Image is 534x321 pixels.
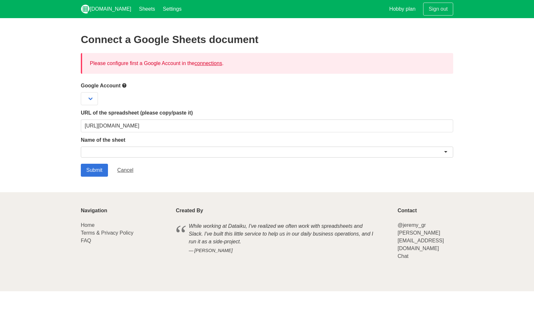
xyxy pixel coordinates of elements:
[112,164,139,177] a: Cancel
[398,230,444,251] a: [PERSON_NAME][EMAIL_ADDRESS][DOMAIN_NAME]
[398,208,453,214] p: Contact
[398,253,409,259] a: Chat
[81,222,95,228] a: Home
[81,238,91,243] a: FAQ
[81,230,133,236] a: Terms & Privacy Policy
[81,109,453,117] label: URL of the spreadsheet (please copy/paste it)
[81,34,453,45] h2: Connect a Google Sheets document
[176,208,390,214] p: Created By
[81,82,453,90] label: Google Account
[81,208,168,214] p: Navigation
[176,221,390,255] blockquote: While working at Dataiku, I've realized we often work with spreadsheets and Slack. I've built thi...
[81,53,453,74] div: Please configure first a Google Account in the .
[81,136,453,144] label: Name of the sheet
[81,5,90,14] img: logo_v2_white.png
[398,222,426,228] a: @jeremy_gr
[423,3,453,16] a: Sign out
[81,164,108,177] input: Submit
[189,247,377,254] cite: [PERSON_NAME]
[195,61,222,66] a: connections
[81,119,453,132] input: Should start with https://docs.google.com/spreadsheets/d/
